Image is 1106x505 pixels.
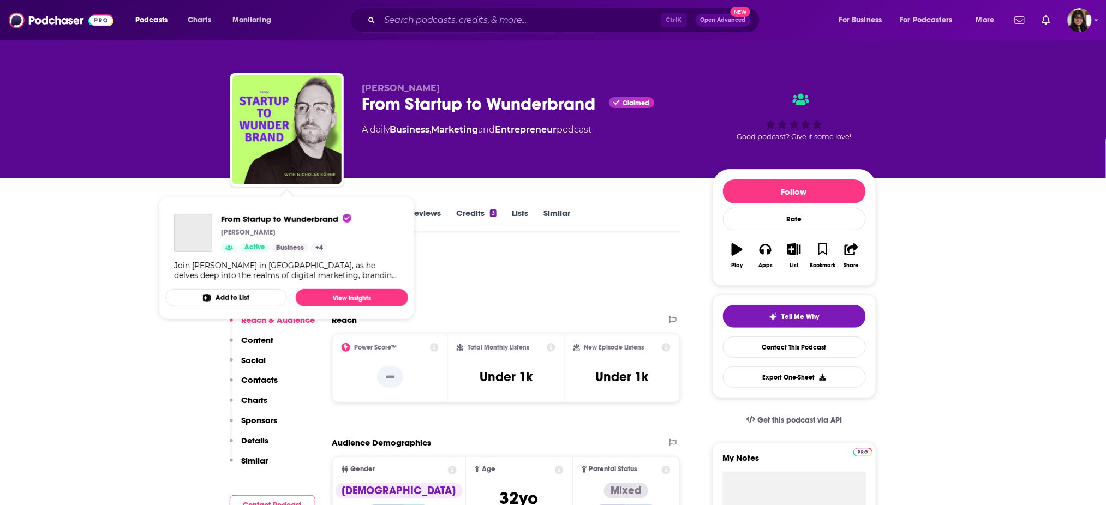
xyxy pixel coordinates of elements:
a: Show notifications dropdown [1011,11,1029,29]
div: List [790,262,799,269]
div: [DEMOGRAPHIC_DATA] [336,483,463,498]
a: Pro website [853,446,872,456]
a: Lists [512,208,528,233]
span: and [479,124,495,135]
span: Get this podcast via API [757,416,842,425]
button: open menu [225,11,285,29]
button: Play [723,236,751,275]
div: Play [731,262,743,269]
img: From Startup to Wunderbrand [232,75,342,184]
span: Good podcast? Give it some love! [737,133,852,141]
a: From Startup to Wunderbrand [221,214,351,224]
h2: Audience Demographics [332,437,432,448]
span: Monitoring [232,13,271,28]
span: Active [244,242,265,253]
button: Social [230,355,266,375]
button: Details [230,435,269,455]
button: Charts [230,395,268,415]
span: Podcasts [135,13,168,28]
a: Similar [543,208,570,233]
div: Rate [723,208,866,230]
span: , [430,124,432,135]
a: Contact This Podcast [723,336,866,358]
span: New [731,7,750,17]
span: Charts [188,13,211,28]
button: List [780,236,808,275]
div: 3 [490,209,497,217]
a: Credits3 [456,208,497,233]
img: Podchaser Pro [853,448,872,456]
button: tell me why sparkleTell Me Why [723,305,866,328]
h2: New Episode Listens [584,344,644,351]
span: Parental Status [589,466,638,473]
button: open menu [128,11,182,29]
div: Apps [758,262,773,269]
p: Similar [242,455,268,466]
img: User Profile [1068,8,1092,32]
button: Export One-Sheet [723,366,866,388]
div: Search podcasts, credits, & more... [360,8,770,33]
button: Share [837,236,865,275]
a: Show notifications dropdown [1038,11,1055,29]
img: Podchaser - Follow, Share and Rate Podcasts [9,10,113,31]
span: Logged in as parulyadav [1068,8,1092,32]
span: For Podcasters [900,13,953,28]
div: Good podcast? Give it some love! [713,83,876,151]
div: Mixed [604,483,648,498]
button: Similar [230,455,268,476]
label: My Notes [723,453,866,472]
div: Bookmark [810,262,835,269]
span: Open Advanced [701,17,746,23]
a: +4 [311,243,327,252]
span: Age [482,466,495,473]
p: Details [242,435,269,446]
span: More [976,13,995,28]
button: Follow [723,179,866,203]
button: open menu [893,11,969,29]
a: Get this podcast via API [738,407,851,434]
p: Contacts [242,375,278,385]
button: Content [230,335,274,355]
h3: Under 1k [480,369,533,385]
a: From Startup to Wunderbrand [174,214,212,252]
div: A daily podcast [362,123,592,136]
a: Business [390,124,430,135]
button: open menu [969,11,1008,29]
button: Bookmark [809,236,837,275]
p: Social [242,355,266,365]
span: Ctrl K [661,13,687,27]
p: Charts [242,395,268,405]
p: -- [377,366,403,388]
span: Gender [351,466,375,473]
a: Reviews [409,208,441,233]
h2: Total Monthly Listens [468,344,529,351]
p: Sponsors [242,415,278,425]
h2: Power Score™ [355,344,397,351]
input: Search podcasts, credits, & more... [380,11,661,29]
button: Sponsors [230,415,278,435]
div: Join [PERSON_NAME] in [GEOGRAPHIC_DATA], as he delves deep into the realms of digital marketing, ... [174,261,399,280]
p: [PERSON_NAME] [221,228,276,237]
button: Open AdvancedNew [696,14,751,27]
p: Content [242,335,274,345]
a: Marketing [432,124,479,135]
button: Show profile menu [1068,8,1092,32]
span: For Business [839,13,882,28]
button: Apps [751,236,780,275]
div: Share [844,262,859,269]
h3: Under 1k [596,369,649,385]
span: Tell Me Why [782,312,820,321]
button: Contacts [230,375,278,395]
a: Charts [181,11,218,29]
button: Add to List [165,289,287,306]
span: Claimed [623,100,650,106]
button: open menu [832,11,896,29]
span: [PERSON_NAME] [362,83,440,93]
img: tell me why sparkle [769,312,778,321]
a: Active [240,243,270,252]
a: View Insights [296,289,408,306]
a: Business [272,243,308,252]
